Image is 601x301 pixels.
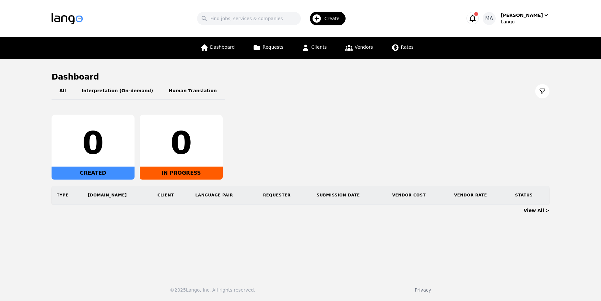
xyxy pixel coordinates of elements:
a: Dashboard [196,37,239,59]
button: MA[PERSON_NAME]Lango [483,12,549,25]
button: Filter [535,84,549,98]
a: Vendors [341,37,377,59]
th: Vendor Rate [449,186,510,204]
a: Requests [249,37,287,59]
input: Find jobs, services & companies [197,12,301,25]
th: Type [52,186,83,204]
a: Privacy [415,287,431,293]
button: Interpretation (On-demand) [74,82,161,100]
div: © 2025 Lango, Inc. All rights reserved. [170,287,255,293]
th: Client [152,186,190,204]
div: CREATED [52,167,135,180]
th: Language Pair [190,186,258,204]
div: 0 [145,128,218,159]
button: Create [301,9,350,28]
a: Clients [298,37,331,59]
a: View All > [524,208,549,213]
th: Status [510,186,549,204]
div: [PERSON_NAME] [501,12,543,19]
span: Rates [401,44,414,50]
th: Requester [258,186,311,204]
button: All [52,82,74,100]
a: Rates [387,37,418,59]
button: Human Translation [161,82,225,100]
span: Create [324,15,344,22]
div: 0 [57,128,129,159]
span: Vendors [355,44,373,50]
div: Lango [501,19,549,25]
th: [DOMAIN_NAME] [83,186,152,204]
h1: Dashboard [52,72,549,82]
span: Clients [311,44,327,50]
div: IN PROGRESS [140,167,223,180]
img: Logo [52,13,83,24]
span: Dashboard [210,44,235,50]
span: Requests [263,44,283,50]
th: Vendor Cost [387,186,449,204]
span: MA [485,15,493,22]
th: Submission Date [312,186,387,204]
